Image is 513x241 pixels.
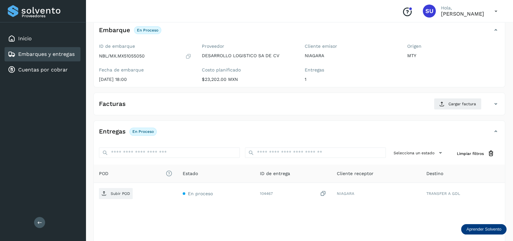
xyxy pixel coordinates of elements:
[441,5,484,11] p: Hola,
[99,100,126,108] h4: Facturas
[18,67,68,73] a: Cuentas por cobrar
[202,44,294,49] label: Proveedor
[407,44,500,49] label: Origen
[457,151,484,157] span: Limpiar filtros
[99,170,172,177] span: POD
[94,126,505,142] div: EntregasEn proceso
[22,14,78,18] p: Proveedores
[99,77,191,82] p: [DATE] 18:00
[132,129,154,134] p: En proceso
[183,170,198,177] span: Estado
[188,191,213,196] span: En proceso
[99,128,126,135] h4: Entregas
[99,44,191,49] label: ID de embarque
[94,98,505,115] div: FacturasCargar factura
[18,51,75,57] a: Embarques y entregas
[426,170,443,177] span: Destino
[466,227,501,232] p: Aprender Solvento
[305,44,397,49] label: Cliente emisor
[305,53,397,58] p: NIAGARA
[137,28,158,32] p: En proceso
[99,67,191,73] label: Fecha de embarque
[111,191,130,196] p: Subir POD
[461,224,507,235] div: Aprender Solvento
[407,53,500,58] p: MTY
[5,32,80,46] div: Inicio
[99,188,133,199] button: Subir POD
[452,147,500,159] button: Limpiar filtros
[202,67,294,73] label: Costo planificado
[18,35,32,42] a: Inicio
[441,11,484,17] p: Sayra Ugalde
[332,183,421,204] td: NIAGARA
[260,170,290,177] span: ID de entrega
[391,147,446,158] button: Selecciona un estado
[99,27,130,34] h4: Embarque
[94,25,505,41] div: EmbarqueEn proceso
[421,183,505,204] td: TRANSFER A GDL
[305,67,397,73] label: Entregas
[337,170,373,177] span: Cliente receptor
[202,53,294,58] p: DESARROLLO LOGISTICO SA DE CV
[99,53,145,59] p: NBL/MX.MX51055050
[5,47,80,61] div: Embarques y entregas
[448,101,476,107] span: Cargar factura
[5,63,80,77] div: Cuentas por cobrar
[305,77,397,82] p: 1
[260,190,326,197] div: 104467
[434,98,482,110] button: Cargar factura
[202,77,294,82] p: $23,202.00 MXN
